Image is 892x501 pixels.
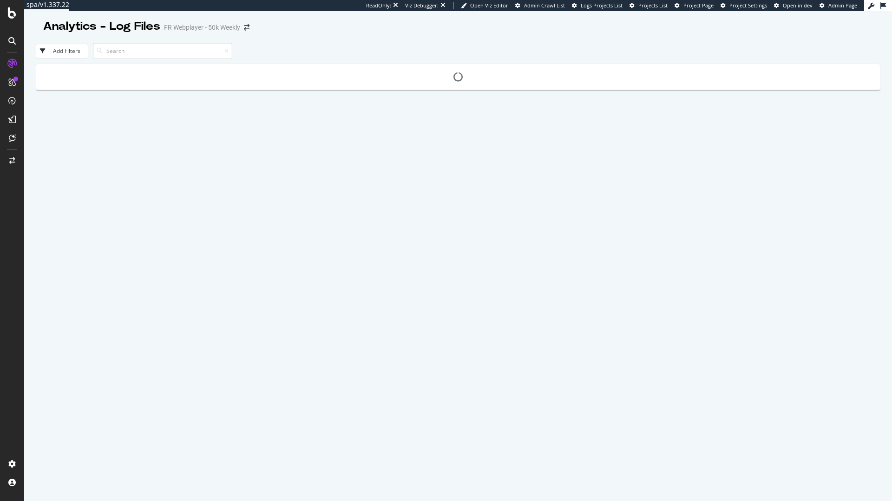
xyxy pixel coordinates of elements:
[783,2,813,9] span: Open in dev
[572,2,623,9] a: Logs Projects List
[774,2,813,9] a: Open in dev
[524,2,565,9] span: Admin Crawl List
[53,47,80,55] div: Add Filters
[244,24,249,31] div: arrow-right-arrow-left
[366,2,391,9] div: ReadOnly:
[630,2,668,9] a: Projects List
[683,2,714,9] span: Project Page
[729,2,767,9] span: Project Settings
[638,2,668,9] span: Projects List
[164,23,240,32] div: FR Webplayer - 50k Weekly
[828,2,857,9] span: Admin Page
[675,2,714,9] a: Project Page
[515,2,565,9] a: Admin Crawl List
[581,2,623,9] span: Logs Projects List
[93,43,232,59] input: Search
[461,2,508,9] a: Open Viz Editor
[405,2,439,9] div: Viz Debugger:
[43,19,160,34] div: Analytics - Log Files
[36,44,88,59] button: Add Filters
[721,2,767,9] a: Project Settings
[820,2,857,9] a: Admin Page
[470,2,508,9] span: Open Viz Editor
